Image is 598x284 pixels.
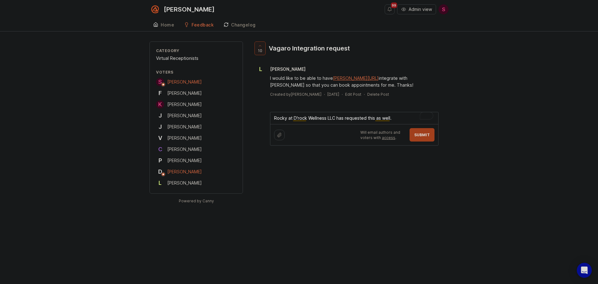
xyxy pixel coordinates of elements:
[345,92,361,97] div: Edit Post
[254,41,266,55] button: 10
[156,89,202,97] a: F[PERSON_NAME]
[342,92,343,97] div: ·
[156,156,164,165] div: P
[270,112,438,124] textarea: To enrich screen reader interactions, please activate Accessibility in Grammarly extension settings
[327,92,339,97] time: [DATE]
[149,4,161,15] img: Smith.ai logo
[164,6,215,12] div: [PERSON_NAME]
[156,134,164,142] div: V
[385,4,395,14] button: Notifications
[409,6,432,12] span: Admin view
[253,65,311,73] a: L[PERSON_NAME]
[442,6,445,13] span: S
[156,134,202,142] a: V[PERSON_NAME]
[167,113,202,118] span: [PERSON_NAME]
[156,78,164,86] div: S
[258,48,262,53] span: 10
[156,179,164,187] div: L
[324,92,325,97] div: ·
[156,112,202,120] a: J[PERSON_NAME]
[167,124,202,129] span: [PERSON_NAME]
[167,147,202,152] span: [PERSON_NAME]
[360,130,406,140] p: Will email authors and voters with .
[161,23,174,27] div: Home
[410,128,434,142] button: Submit
[257,65,265,73] div: L
[167,169,202,174] span: [PERSON_NAME]
[167,102,202,107] span: [PERSON_NAME]
[391,2,397,8] span: 99
[156,145,164,153] div: C
[270,92,321,97] div: Created by [PERSON_NAME]
[414,132,430,137] span: Submit
[382,135,395,140] a: access
[167,90,202,96] span: [PERSON_NAME]
[156,70,236,75] div: Voters
[167,158,202,163] span: [PERSON_NAME]
[156,112,164,120] div: J
[156,100,164,108] div: K
[161,172,166,177] img: member badge
[149,19,178,31] a: Home
[367,92,389,97] div: Delete Post
[167,79,202,84] span: [PERSON_NAME]
[156,55,236,62] div: Virtual Receptionists
[269,44,350,53] div: Vagaro Integration request
[156,168,202,176] a: D[PERSON_NAME]
[231,23,256,27] div: Changelog
[333,75,379,81] a: [PERSON_NAME][URL]
[156,89,164,97] div: F
[220,19,259,31] a: Changelog
[439,4,448,14] button: S
[577,263,592,278] div: Open Intercom Messenger
[327,92,339,97] a: [DATE]
[156,100,202,108] a: K[PERSON_NAME]
[178,197,215,205] a: Powered by Canny
[156,156,202,165] a: P[PERSON_NAME]
[180,19,217,31] a: Feedback
[397,4,436,14] button: Admin view
[156,78,202,86] a: S[PERSON_NAME]
[167,135,202,141] span: [PERSON_NAME]
[156,48,236,53] div: Category
[156,123,164,131] div: J
[167,180,202,185] span: [PERSON_NAME]
[156,179,202,187] a: L[PERSON_NAME]
[192,23,214,27] div: Feedback
[161,82,166,87] img: member badge
[270,75,439,89] div: I would like to be able to have integrate with [PERSON_NAME] so that you can book appointments fo...
[156,123,202,131] a: J[PERSON_NAME]
[156,145,202,153] a: C[PERSON_NAME]
[270,66,306,72] span: [PERSON_NAME]
[156,168,164,176] div: D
